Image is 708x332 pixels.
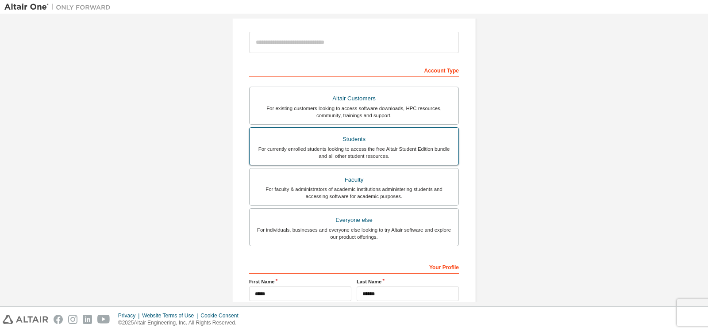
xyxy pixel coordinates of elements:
[249,63,459,77] div: Account Type
[200,312,243,319] div: Cookie Consent
[68,315,77,324] img: instagram.svg
[142,312,200,319] div: Website Terms of Use
[255,92,453,105] div: Altair Customers
[97,315,110,324] img: youtube.svg
[255,186,453,200] div: For faculty & administrators of academic institutions administering students and accessing softwa...
[118,312,142,319] div: Privacy
[54,315,63,324] img: facebook.svg
[255,145,453,160] div: For currently enrolled students looking to access the free Altair Student Edition bundle and all ...
[4,3,115,11] img: Altair One
[118,319,244,327] p: © 2025 Altair Engineering, Inc. All Rights Reserved.
[357,278,459,285] label: Last Name
[3,315,48,324] img: altair_logo.svg
[255,133,453,145] div: Students
[255,214,453,226] div: Everyone else
[255,105,453,119] div: For existing customers looking to access software downloads, HPC resources, community, trainings ...
[249,259,459,274] div: Your Profile
[255,174,453,186] div: Faculty
[255,226,453,240] div: For individuals, businesses and everyone else looking to try Altair software and explore our prod...
[83,315,92,324] img: linkedin.svg
[249,278,351,285] label: First Name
